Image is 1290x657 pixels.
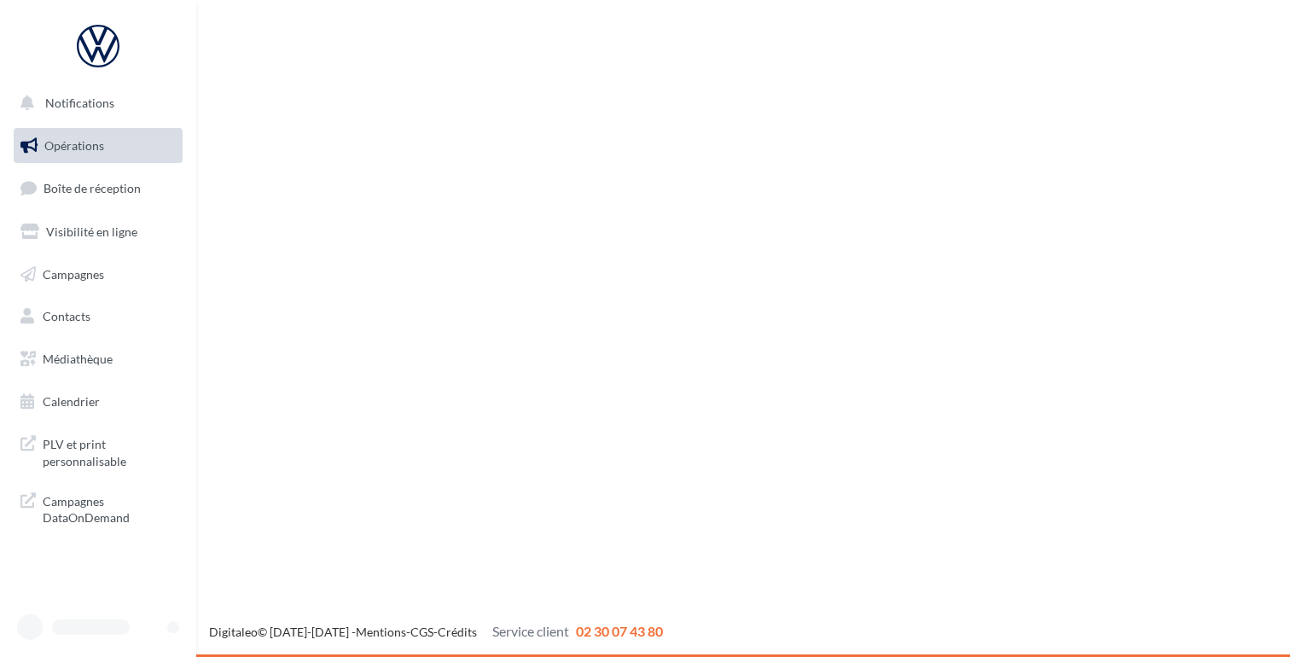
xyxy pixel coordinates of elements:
[10,384,186,420] a: Calendrier
[10,257,186,293] a: Campagnes
[10,128,186,164] a: Opérations
[209,625,663,639] span: © [DATE]-[DATE] - - -
[10,85,179,121] button: Notifications
[43,266,104,281] span: Campagnes
[10,426,186,476] a: PLV et print personnalisable
[43,309,90,323] span: Contacts
[438,625,477,639] a: Crédits
[43,490,176,526] span: Campagnes DataOnDemand
[209,625,258,639] a: Digitaleo
[10,483,186,533] a: Campagnes DataOnDemand
[356,625,406,639] a: Mentions
[46,224,137,239] span: Visibilité en ligne
[43,394,100,409] span: Calendrier
[10,170,186,206] a: Boîte de réception
[44,138,104,153] span: Opérations
[10,341,186,377] a: Médiathèque
[492,623,569,639] span: Service client
[10,299,186,334] a: Contacts
[44,181,141,195] span: Boîte de réception
[410,625,433,639] a: CGS
[43,352,113,366] span: Médiathèque
[576,623,663,639] span: 02 30 07 43 80
[45,96,114,110] span: Notifications
[43,433,176,469] span: PLV et print personnalisable
[10,214,186,250] a: Visibilité en ligne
